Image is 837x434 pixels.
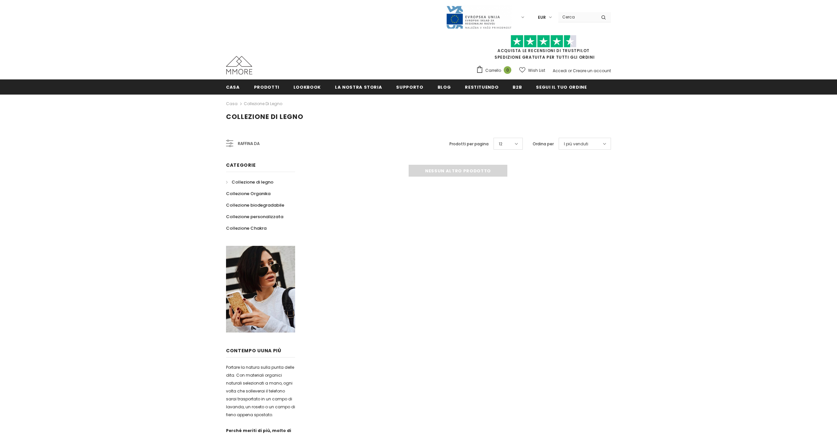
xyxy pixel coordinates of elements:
[226,79,240,94] a: Casa
[226,190,270,197] span: Collezione Organika
[497,48,590,53] a: Acquista le recensioni di TrustPilot
[226,199,284,211] a: Collezione biodegradabile
[558,12,596,22] input: Search Site
[226,162,256,168] span: Categorie
[449,141,489,147] label: Prodotti per pagina
[476,38,611,60] span: SPEDIZIONE GRATUITA PER TUTTI GLI ORDINI
[226,363,295,419] p: Portare la natura sulla punta delle dita. Con materiali organici naturali selezionati a mano, ogn...
[335,84,382,90] span: La nostra storia
[226,56,252,74] img: Casi MMORE
[232,179,273,185] span: Collezione di legno
[504,66,511,74] span: 0
[226,202,284,208] span: Collezione biodegradabile
[226,112,303,121] span: Collezione di legno
[536,84,587,90] span: Segui il tuo ordine
[226,225,266,231] span: Collezione Chakra
[476,66,515,75] a: Carrello 0
[568,68,572,73] span: or
[244,101,282,106] a: Collezione di legno
[226,84,240,90] span: Casa
[238,140,260,147] span: Raffina da
[513,79,522,94] a: B2B
[533,141,554,147] label: Ordina per
[226,211,283,222] a: Collezione personalizzata
[293,79,321,94] a: Lookbook
[438,84,451,90] span: Blog
[538,14,546,21] span: EUR
[396,84,423,90] span: supporto
[485,67,501,74] span: Carrello
[335,79,382,94] a: La nostra storia
[465,79,498,94] a: Restituendo
[438,79,451,94] a: Blog
[513,84,522,90] span: B2B
[396,79,423,94] a: supporto
[465,84,498,90] span: Restituendo
[293,84,321,90] span: Lookbook
[573,68,611,73] a: Creare un account
[254,84,279,90] span: Prodotti
[446,14,512,20] a: Javni Razpis
[254,79,279,94] a: Prodotti
[226,100,238,108] a: Casa
[226,222,266,234] a: Collezione Chakra
[226,176,273,188] a: Collezione di legno
[528,67,545,74] span: Wish List
[226,214,283,220] span: Collezione personalizzata
[511,35,576,48] img: Fidati di Pilot Stars
[499,141,502,147] span: 12
[536,79,587,94] a: Segui il tuo ordine
[564,141,588,147] span: I più venduti
[446,5,512,29] img: Javni Razpis
[553,68,567,73] a: Accedi
[226,347,281,354] span: contempo uUna più
[519,65,545,76] a: Wish List
[226,188,270,199] a: Collezione Organika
